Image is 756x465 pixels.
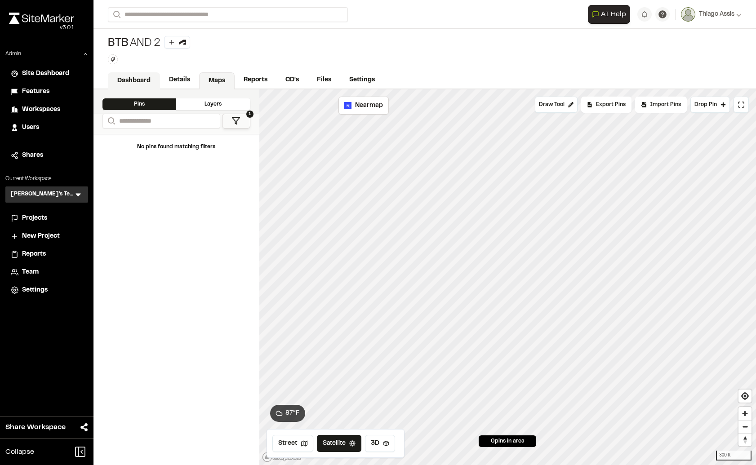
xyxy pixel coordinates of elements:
[681,7,742,22] button: Thiago Assis
[5,50,21,58] p: Admin
[11,69,83,79] a: Site Dashboard
[108,36,128,51] span: btb
[22,87,49,97] span: Features
[11,190,74,199] h3: [PERSON_NAME]'s Test
[22,267,39,277] span: Team
[340,71,384,89] a: Settings
[317,435,361,452] button: Satellite
[635,97,687,113] div: Import Pins into your project
[588,5,630,24] button: Open AI Assistant
[5,422,66,433] span: Share Workspace
[738,421,752,433] span: Zoom out
[738,434,752,446] span: Reset bearing to north
[22,105,60,115] span: Workspaces
[11,123,83,133] a: Users
[270,405,305,422] button: 87°F
[108,72,160,89] a: Dashboard
[738,390,752,403] button: Find my location
[108,54,118,64] button: Edit Tags
[308,71,340,89] a: Files
[102,114,119,128] button: Search
[22,285,48,295] span: Settings
[738,420,752,433] button: Zoom out
[535,97,578,113] button: Draw Tool
[22,69,69,79] span: Site Dashboard
[5,175,88,183] p: Current Workspace
[11,267,83,277] a: Team
[5,447,34,457] span: Collapse
[11,105,83,115] a: Workspaces
[9,24,74,32] div: Oh geez...please don't...
[22,123,39,133] span: Users
[9,13,74,24] img: rebrand.png
[588,5,634,24] div: Open AI Assistant
[365,435,395,452] button: 3D
[11,285,83,295] a: Settings
[137,145,215,149] span: No pins found matching filters
[738,433,752,446] button: Reset bearing to north
[22,151,43,160] span: Shares
[355,101,383,111] span: Nearmap
[235,71,276,89] a: Reports
[539,101,565,109] span: Draw Tool
[716,451,752,461] div: 300 ft
[11,87,83,97] a: Features
[262,452,302,462] a: Mapbox logo
[699,9,734,19] span: Thiago Assis
[102,98,176,110] div: Pins
[338,97,389,115] button: Nearmap
[272,435,313,452] button: Street
[11,231,83,241] a: New Project
[246,111,253,118] span: 1
[11,249,83,259] a: Reports
[681,7,695,22] img: User
[11,151,83,160] a: Shares
[11,213,83,223] a: Projects
[285,408,300,418] span: 87 ° F
[22,249,46,259] span: Reports
[601,9,626,20] span: AI Help
[160,71,199,89] a: Details
[694,101,717,109] span: Drop Pin
[22,213,47,223] span: Projects
[650,101,681,109] span: Import Pins
[222,114,250,128] button: 1
[22,231,60,241] span: New Project
[108,7,124,22] button: Search
[581,97,631,113] div: No pins available to export
[344,102,351,109] img: Nearmap
[596,101,626,109] span: Export Pins
[276,71,308,89] a: CD's
[690,97,730,113] button: Drop Pin
[491,437,525,445] span: 0 pins in area
[738,407,752,420] button: Zoom in
[176,98,250,110] div: Layers
[108,36,190,51] div: And 2
[199,72,235,89] a: Maps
